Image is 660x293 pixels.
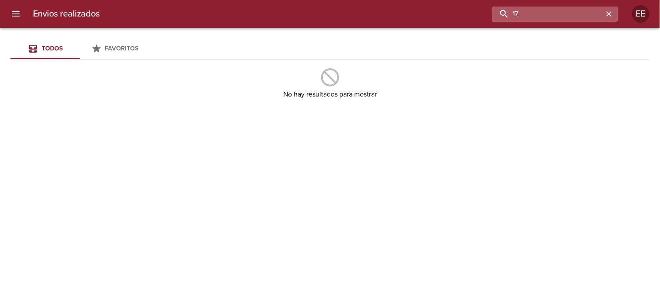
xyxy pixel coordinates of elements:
button: menu [5,3,26,24]
span: Todos [42,45,63,52]
div: Tabs Envios [10,38,150,59]
h6: No hay resultados para mostrar [283,88,377,100]
h6: Envios realizados [33,7,100,21]
span: Favoritos [105,45,139,52]
input: buscar [492,7,603,22]
div: Abrir información de usuario [632,5,650,23]
div: EE [632,5,650,23]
